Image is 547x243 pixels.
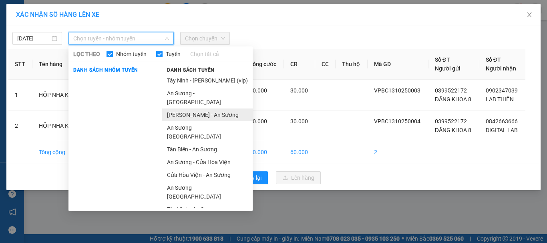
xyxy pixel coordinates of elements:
th: CC [315,49,336,80]
span: XÁC NHẬN SỐ HÀNG LÊN XE [16,11,99,18]
span: 0902347039 [486,87,518,94]
span: 30.000 [290,87,308,94]
li: Cửa Hòa Viện - An Sương [162,169,253,181]
td: 1 [8,80,32,110]
td: 2 [368,141,428,163]
span: VPBC1310250004 [374,118,420,125]
span: Người gửi [435,65,461,72]
img: logo [3,5,38,40]
span: Chọn tuyến - nhóm tuyến [73,32,169,44]
span: Số ĐT [435,56,450,63]
span: Chọn chuyến [185,32,225,44]
span: Danh sách tuyến [162,66,219,74]
span: LAB THIỆN [486,96,514,102]
span: 0399522172 [435,87,467,94]
span: In ngày: [2,58,49,63]
li: An Sương - [GEOGRAPHIC_DATA] [162,87,253,108]
span: ĐĂNG KHOA 8 [435,127,471,133]
span: 01 Võ Văn Truyện, KP.1, Phường 2 [63,24,110,34]
li: An Sương - [GEOGRAPHIC_DATA] [162,181,253,203]
th: STT [8,49,32,80]
span: Hotline: 19001152 [63,36,98,40]
span: Số ĐT [486,56,501,63]
span: Danh sách nhóm tuyến [68,66,143,74]
td: 60.000 [243,141,284,163]
span: ĐĂNG KHOA 8 [435,96,471,102]
span: Tuyến [163,50,184,58]
span: 0399522172 [435,118,467,125]
input: 13/10/2025 [17,34,50,43]
a: Chọn tất cả [190,50,219,58]
span: Bến xe [GEOGRAPHIC_DATA] [63,13,108,23]
span: ----------------------------------------- [22,43,98,50]
span: [PERSON_NAME]: [2,52,84,56]
li: [PERSON_NAME] - An Sương [162,108,253,121]
td: 2 [8,110,32,141]
th: Tổng cước [243,49,284,80]
span: down [165,36,169,41]
th: Thu hộ [336,49,367,80]
td: HỘP NHA KHOA [32,110,88,141]
span: 0842663666 [486,118,518,125]
li: Tây Ninh - An Sương [162,203,253,216]
span: close [526,12,533,18]
span: 30.000 [249,118,267,125]
td: Tổng cộng [32,141,88,163]
span: 30.000 [249,87,267,94]
button: Close [518,4,541,26]
span: DIGITAL LAB [486,127,518,133]
span: 30.000 [290,118,308,125]
td: HỘP NHA KHOA [32,80,88,110]
th: CR [284,49,315,80]
th: Mã GD [368,49,428,80]
li: Tây Ninh - [PERSON_NAME] (vip) [162,74,253,87]
li: Tân Biên - An Sương [162,143,253,156]
li: An Sương - [GEOGRAPHIC_DATA] [162,121,253,143]
span: Nhóm tuyến [113,50,150,58]
button: uploadLên hàng [276,171,321,184]
span: VPBC1310250003 [40,51,84,57]
th: Tên hàng [32,49,88,80]
span: 14:15:57 [DATE] [18,58,49,63]
td: 60.000 [284,141,315,163]
span: VPBC1310250003 [374,87,420,94]
strong: ĐỒNG PHƯỚC [63,4,110,11]
span: Người nhận [486,65,516,72]
span: LỌC THEO [73,50,100,58]
li: An Sương - Cửa Hòa Viện [162,156,253,169]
